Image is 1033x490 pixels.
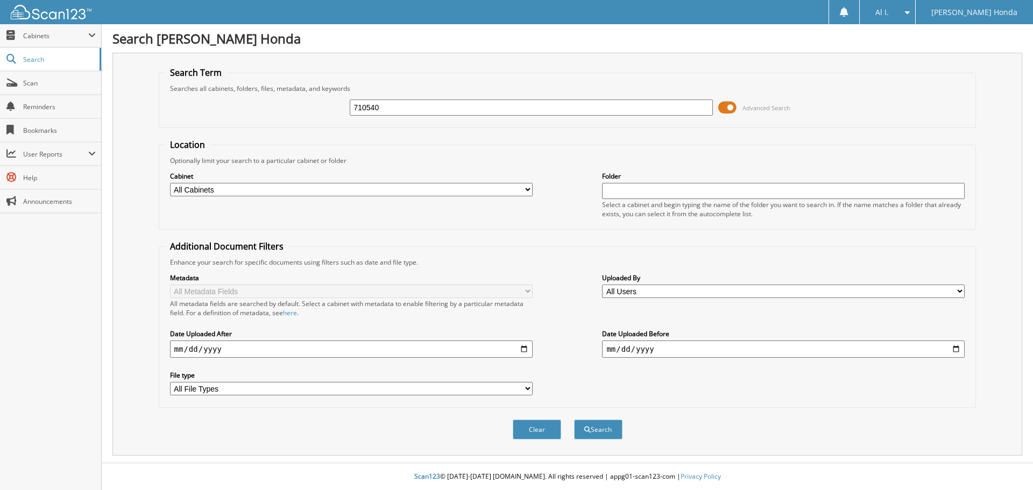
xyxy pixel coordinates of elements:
[23,79,96,88] span: Scan
[23,173,96,182] span: Help
[165,139,210,151] legend: Location
[602,172,965,181] label: Folder
[165,67,227,79] legend: Search Term
[165,156,971,165] div: Optionally limit your search to a particular cabinet or folder
[23,31,88,40] span: Cabinets
[11,5,91,19] img: scan123-logo-white.svg
[979,438,1033,490] iframe: Chat Widget
[602,200,965,218] div: Select a cabinet and begin typing the name of the folder you want to search in. If the name match...
[574,420,622,439] button: Search
[170,273,533,282] label: Metadata
[112,30,1022,47] h1: Search [PERSON_NAME] Honda
[170,329,533,338] label: Date Uploaded After
[170,340,533,358] input: start
[23,126,96,135] span: Bookmarks
[170,371,533,380] label: File type
[681,472,721,481] a: Privacy Policy
[602,340,965,358] input: end
[875,9,889,16] span: Al I.
[23,197,96,206] span: Announcements
[170,172,533,181] label: Cabinet
[513,420,561,439] button: Clear
[170,299,533,317] div: All metadata fields are searched by default. Select a cabinet with metadata to enable filtering b...
[931,9,1017,16] span: [PERSON_NAME] Honda
[742,104,790,112] span: Advanced Search
[23,150,88,159] span: User Reports
[165,240,289,252] legend: Additional Document Filters
[602,273,965,282] label: Uploaded By
[165,84,971,93] div: Searches all cabinets, folders, files, metadata, and keywords
[165,258,971,267] div: Enhance your search for specific documents using filters such as date and file type.
[283,308,297,317] a: here
[414,472,440,481] span: Scan123
[23,55,94,64] span: Search
[102,464,1033,490] div: © [DATE]-[DATE] [DOMAIN_NAME]. All rights reserved | appg01-scan123-com |
[602,329,965,338] label: Date Uploaded Before
[23,102,96,111] span: Reminders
